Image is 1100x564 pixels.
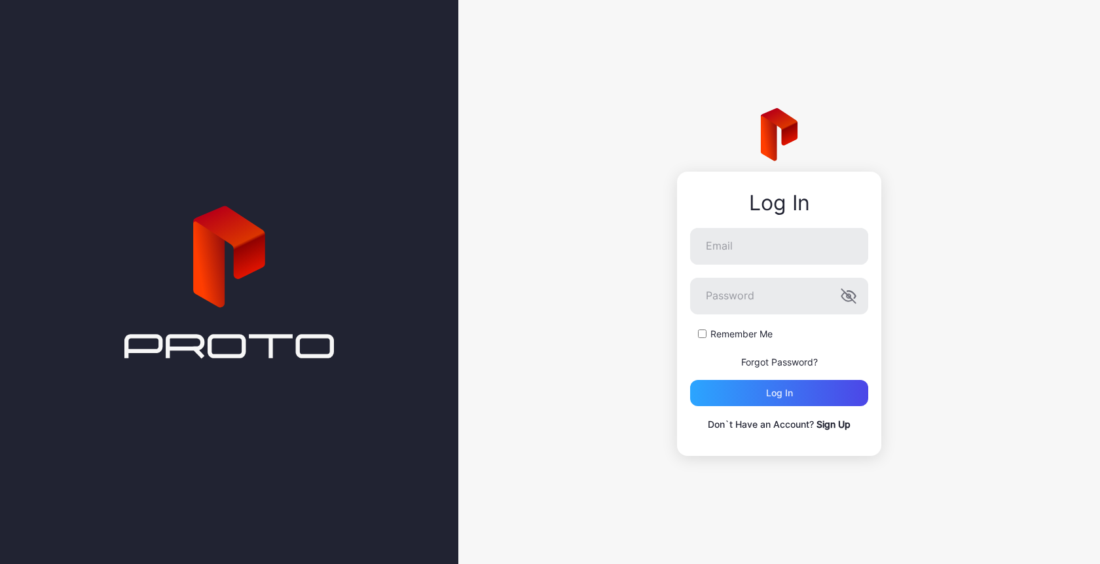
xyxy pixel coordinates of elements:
input: Password [690,278,868,314]
button: Log in [690,380,868,406]
p: Don`t Have an Account? [690,417,868,432]
a: Sign Up [816,419,851,430]
div: Log in [766,388,793,398]
a: Forgot Password? [741,356,818,367]
input: Email [690,228,868,265]
div: Log In [690,191,868,215]
button: Password [841,288,856,304]
label: Remember Me [710,328,773,341]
